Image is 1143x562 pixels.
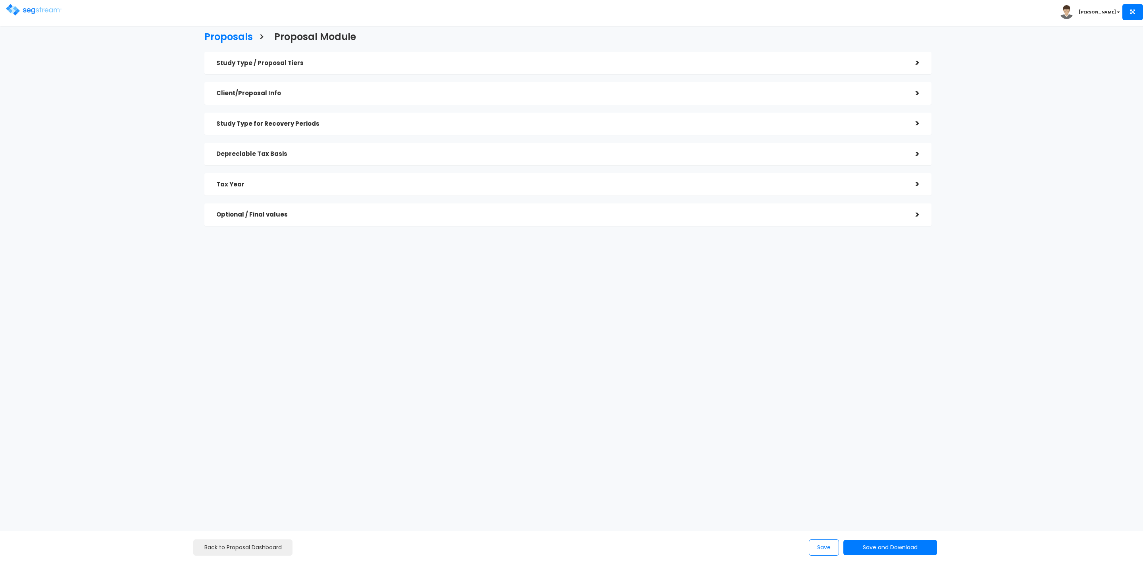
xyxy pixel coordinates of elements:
[198,24,253,48] a: Proposals
[216,60,904,67] h5: Study Type / Proposal Tiers
[904,87,920,100] div: >
[204,32,253,44] h3: Proposals
[216,121,904,127] h5: Study Type for Recovery Periods
[6,4,62,15] img: logo.png
[216,211,904,218] h5: Optional / Final values
[904,57,920,69] div: >
[904,209,920,221] div: >
[216,181,904,188] h5: Tax Year
[904,148,920,160] div: >
[274,32,356,44] h3: Proposal Module
[1079,9,1116,15] b: [PERSON_NAME]
[809,539,839,556] button: Save
[904,117,920,130] div: >
[843,540,937,555] button: Save and Download
[1060,5,1074,19] img: avatar.png
[904,178,920,190] div: >
[259,32,264,44] h3: >
[268,24,356,48] a: Proposal Module
[193,539,292,556] a: Back to Proposal Dashboard
[216,151,904,157] h5: Depreciable Tax Basis
[216,90,904,97] h5: Client/Proposal Info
